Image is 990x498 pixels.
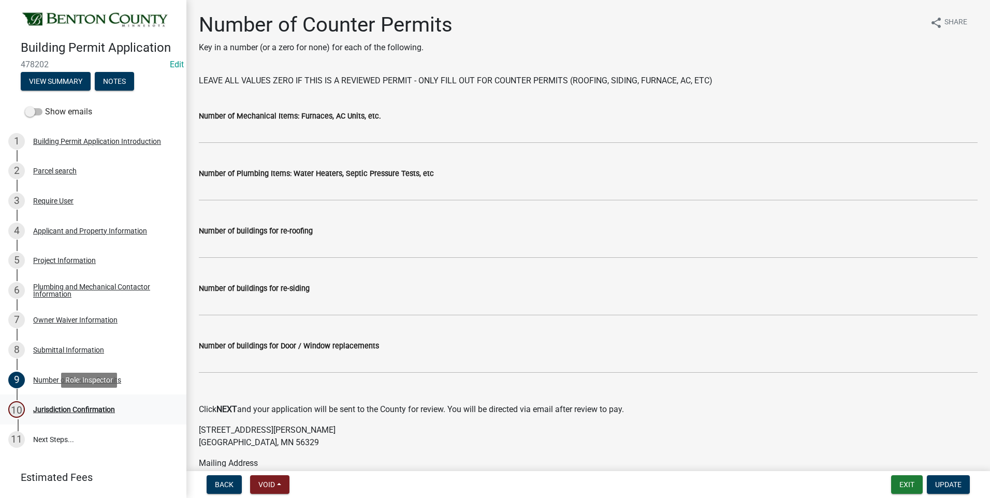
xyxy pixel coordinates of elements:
button: Back [207,475,242,494]
div: Applicant and Property Information [33,227,147,235]
div: 9 [8,372,25,388]
div: Project Information [33,257,96,264]
label: Number of buildings for Door / Window replacements [199,343,379,350]
button: Exit [891,475,923,494]
div: 7 [8,312,25,328]
a: Edit [170,60,184,69]
div: Number of Counter Permits [33,376,121,384]
span: Update [935,480,962,489]
span: Void [258,480,275,489]
div: Jurisdiction Confirmation [33,406,115,413]
label: Number of Plumbing Items: Water Heaters, Septic Pressure Tests, etc [199,170,434,178]
p: Mailing Address P.O. Box 129 [GEOGRAPHIC_DATA], MN 56329 [199,457,978,494]
i: share [930,17,942,29]
span: Back [215,480,234,489]
button: Notes [95,72,134,91]
label: Number of buildings for re-roofing [199,228,313,235]
div: Require User [33,197,74,204]
div: 3 [8,193,25,209]
div: 8 [8,342,25,358]
label: Show emails [25,106,92,118]
p: Click and your application will be sent to the County for review. You will be directed via email ... [199,403,978,416]
button: Update [927,475,970,494]
a: Estimated Fees [8,467,170,488]
wm-modal-confirm: Edit Application Number [170,60,184,69]
wm-modal-confirm: Summary [21,78,91,86]
div: 1 [8,133,25,150]
div: 10 [8,401,25,418]
label: Number of buildings for re-siding [199,285,310,292]
button: shareShare [922,12,976,33]
img: Benton County, Minnesota [21,11,170,30]
p: LEAVE ALL VALUES ZERO IF THIS IS A REVIEWED PERMIT - ONLY FILL OUT FOR COUNTER PERMITS (ROOFING, ... [199,75,978,87]
div: 4 [8,223,25,239]
div: Plumbing and Mechanical Contactor Information [33,283,170,298]
div: Parcel search [33,167,77,174]
div: 11 [8,431,25,448]
button: Void [250,475,289,494]
label: Number of Mechanical Items: Furnaces, AC Units, etc. [199,113,381,120]
div: 2 [8,163,25,179]
div: 6 [8,282,25,299]
span: 478202 [21,60,166,69]
div: Building Permit Application Introduction [33,138,161,145]
h1: Number of Counter Permits [199,12,453,37]
span: Share [944,17,967,29]
h4: Building Permit Application [21,40,178,55]
div: Submittal Information [33,346,104,354]
div: Owner Waiver Information [33,316,118,324]
button: View Summary [21,72,91,91]
wm-modal-confirm: Notes [95,78,134,86]
p: [STREET_ADDRESS][PERSON_NAME] [GEOGRAPHIC_DATA], MN 56329 [199,424,978,449]
p: Key in a number (or a zero for none) for each of the following. [199,41,453,54]
div: Role: Inspector [61,373,117,388]
strong: NEXT [216,404,237,414]
div: 5 [8,252,25,269]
